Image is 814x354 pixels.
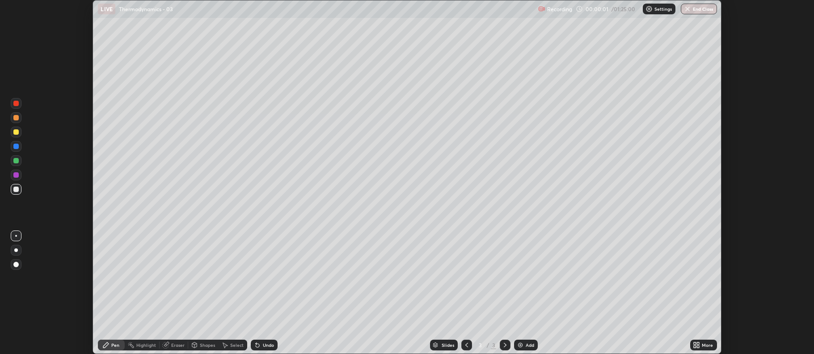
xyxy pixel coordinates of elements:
p: LIVE [101,5,113,13]
div: More [702,343,713,347]
div: Pen [111,343,119,347]
img: recording.375f2c34.svg [538,5,545,13]
p: Settings [654,7,672,11]
div: / [486,342,489,348]
p: Recording [547,6,572,13]
img: add-slide-button [517,341,524,349]
div: Select [230,343,244,347]
button: End Class [681,4,717,14]
div: Undo [263,343,274,347]
div: Eraser [171,343,185,347]
div: 3 [476,342,485,348]
img: end-class-cross [684,5,691,13]
p: Thermodynamics - 03 [119,5,173,13]
div: Shapes [200,343,215,347]
div: Highlight [136,343,156,347]
div: 3 [491,341,496,349]
img: class-settings-icons [645,5,653,13]
div: Add [526,343,534,347]
div: Slides [442,343,454,347]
